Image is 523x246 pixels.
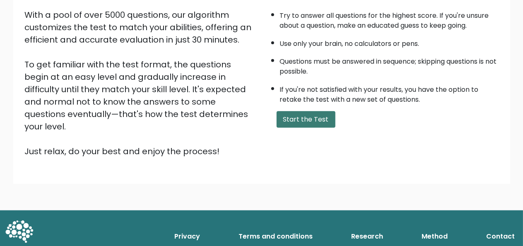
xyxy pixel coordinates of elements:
[280,7,499,31] li: Try to answer all questions for the highest score. If you're unsure about a question, make an edu...
[348,228,386,245] a: Research
[483,228,518,245] a: Contact
[277,111,335,128] button: Start the Test
[418,228,451,245] a: Method
[171,228,203,245] a: Privacy
[280,35,499,49] li: Use only your brain, no calculators or pens.
[280,81,499,105] li: If you're not satisfied with your results, you have the option to retake the test with a new set ...
[235,228,316,245] a: Terms and conditions
[280,53,499,76] li: Questions must be answered in sequence; skipping questions is not possible.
